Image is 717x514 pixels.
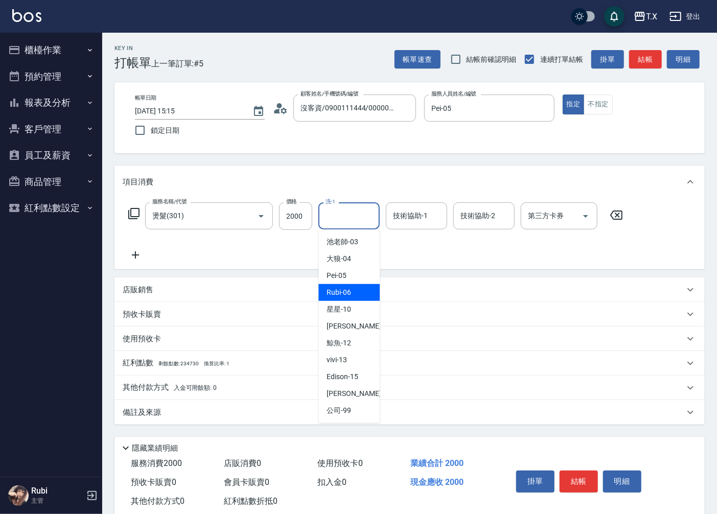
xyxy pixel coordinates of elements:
[123,285,153,295] p: 店販銷售
[540,54,583,65] span: 連續打單結帳
[224,477,270,487] span: 會員卡販賣 0
[12,9,41,22] img: Logo
[411,458,464,468] span: 業績合計 2000
[667,50,700,69] button: 明細
[114,45,151,52] h2: Key In
[646,10,657,23] div: T.X
[327,338,351,348] span: 鯨魚 -12
[665,7,705,26] button: 登出
[174,384,217,391] span: 入金可用餘額: 0
[114,277,705,302] div: 店販銷售
[204,361,229,366] span: 換算比率: 1
[131,477,176,487] span: 預收卡販賣 0
[31,496,83,505] p: 主管
[286,198,297,205] label: 價格
[431,90,476,98] label: 服務人員姓名/編號
[577,208,594,224] button: Open
[4,116,98,143] button: 客戶管理
[131,496,184,506] span: 其他付款方式 0
[327,321,391,332] span: [PERSON_NAME] -11
[327,405,351,416] span: 公司 -99
[629,50,662,69] button: 結帳
[327,270,346,281] span: Pei -05
[603,471,641,492] button: 明細
[327,287,351,298] span: Rubi -06
[114,400,705,425] div: 備註及來源
[253,208,269,224] button: Open
[123,358,229,369] p: 紅利點數
[135,94,156,102] label: 帳單日期
[563,95,585,114] button: 指定
[8,485,29,506] img: Person
[114,302,705,326] div: 預收卡販賣
[246,99,271,124] button: Choose date, selected date is 2025-10-12
[604,6,625,27] button: save
[123,382,217,393] p: 其他付款方式
[151,125,179,136] span: 鎖定日期
[152,198,187,205] label: 服務名稱/代號
[114,56,151,70] h3: 打帳單
[584,95,612,114] button: 不指定
[317,477,346,487] span: 扣入金 0
[4,195,98,221] button: 紅利點數設定
[327,355,347,365] span: vivi -13
[158,361,199,366] span: 剩餘點數: 234730
[411,477,464,487] span: 現金應收 2000
[516,471,554,492] button: 掛單
[123,407,161,418] p: 備註及來源
[327,304,351,315] span: 星星 -10
[135,103,242,120] input: YYYY/MM/DD hh:mm
[114,326,705,351] div: 使用預收卡
[327,371,358,382] span: Edison -15
[630,6,661,27] button: T.X
[123,177,153,188] p: 項目消費
[300,90,359,98] label: 顧客姓名/手機號碼/編號
[327,388,391,399] span: [PERSON_NAME] -19
[327,253,351,264] span: 大狼 -04
[114,166,705,198] div: 項目消費
[317,458,363,468] span: 使用預收卡 0
[467,54,517,65] span: 結帳前確認明細
[132,443,178,454] p: 隱藏業績明細
[4,63,98,90] button: 預約管理
[4,89,98,116] button: 報表及分析
[123,334,161,344] p: 使用預收卡
[326,198,335,205] label: 洗-1
[327,237,358,247] span: 池老師 -03
[123,309,161,320] p: 預收卡販賣
[114,376,705,400] div: 其他付款方式入金可用餘額: 0
[224,458,262,468] span: 店販消費 0
[114,351,705,376] div: 紅利點數剩餘點數: 234730換算比率: 1
[31,486,83,496] h5: Rubi
[151,57,204,70] span: 上一筆訂單:#5
[395,50,441,69] button: 帳單速查
[4,37,98,63] button: 櫃檯作業
[4,142,98,169] button: 員工及薪資
[560,471,598,492] button: 結帳
[224,496,278,506] span: 紅利點數折抵 0
[131,458,182,468] span: 服務消費 2000
[591,50,624,69] button: 掛單
[4,169,98,195] button: 商品管理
